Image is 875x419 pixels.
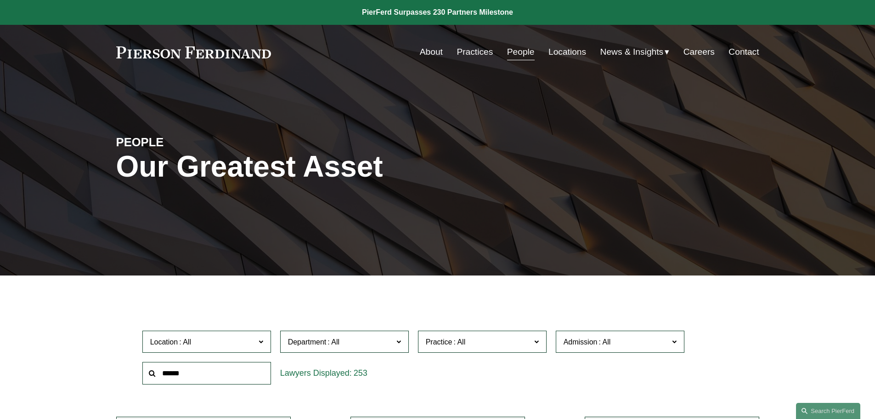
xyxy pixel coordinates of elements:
span: Department [288,338,327,346]
a: Search this site [796,403,860,419]
a: People [507,43,535,61]
a: About [420,43,443,61]
a: folder dropdown [600,43,670,61]
a: Careers [683,43,715,61]
span: 253 [354,368,367,378]
a: Contact [728,43,759,61]
a: Locations [548,43,586,61]
span: Practice [426,338,452,346]
h4: PEOPLE [116,135,277,149]
span: Location [150,338,178,346]
a: Practices [457,43,493,61]
span: Admission [564,338,598,346]
h1: Our Greatest Asset [116,150,545,184]
span: News & Insights [600,44,664,60]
